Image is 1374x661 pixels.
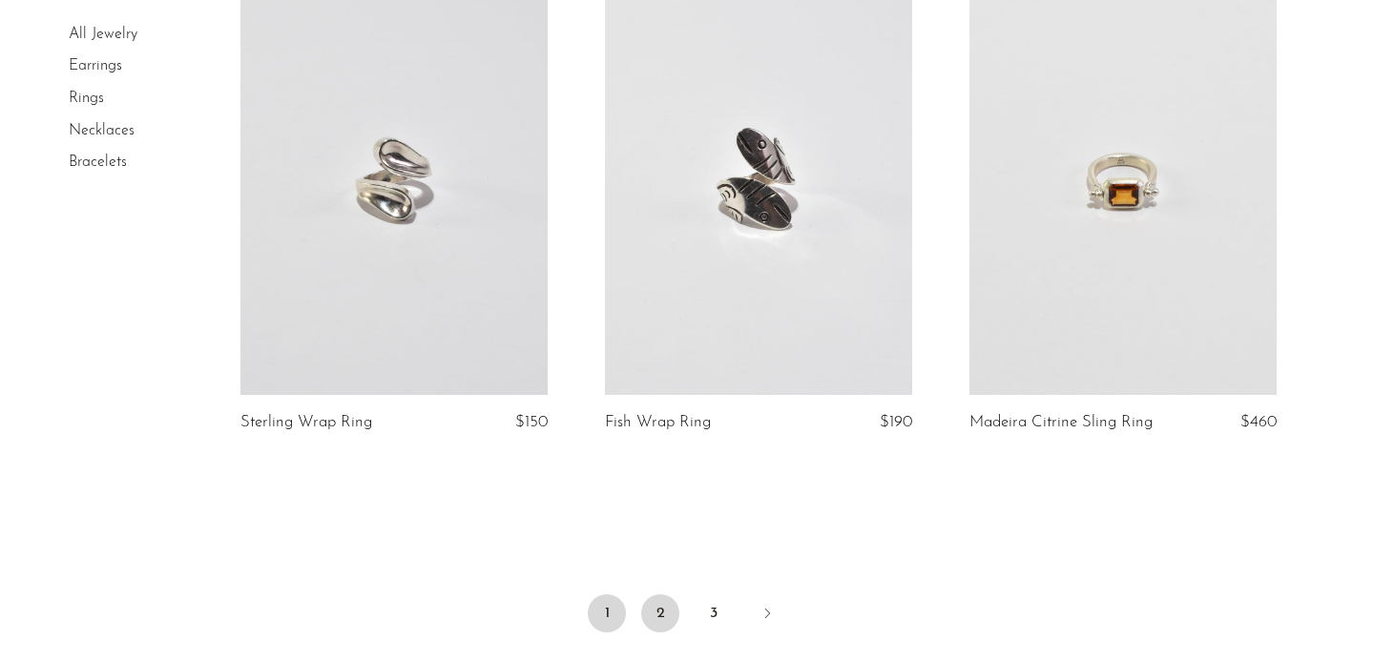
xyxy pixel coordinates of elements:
a: Madeira Citrine Sling Ring [969,414,1153,431]
a: Rings [69,91,104,106]
a: Bracelets [69,155,127,170]
a: Earrings [69,59,122,74]
a: Sterling Wrap Ring [240,414,372,431]
a: 2 [641,594,679,632]
span: $150 [515,414,548,430]
a: Next [748,594,786,636]
span: $460 [1240,414,1277,430]
a: All Jewelry [69,27,137,42]
span: $190 [880,414,912,430]
a: 3 [695,594,733,632]
a: Fish Wrap Ring [605,414,711,431]
a: Necklaces [69,123,135,138]
span: 1 [588,594,626,632]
